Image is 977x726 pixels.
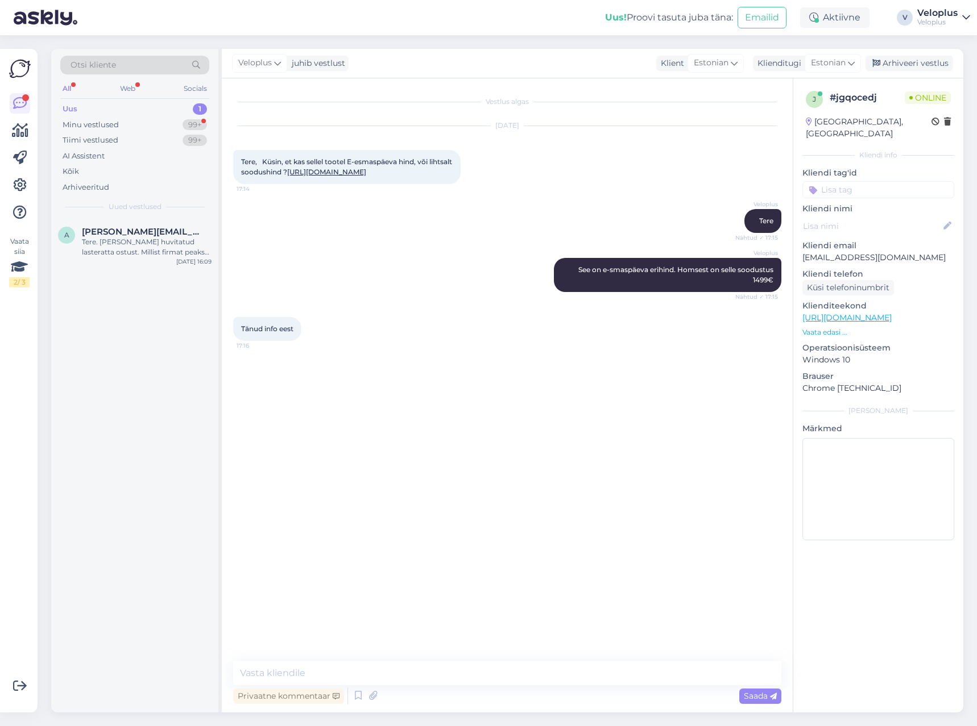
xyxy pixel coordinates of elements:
div: Uus [63,103,77,115]
div: Aktiivne [800,7,870,28]
span: Tere, Küsin, et kas sellel tootel E-esmaspäeva hind, või lihtsalt soodushind ? [241,157,454,176]
div: Vaata siia [9,236,30,287]
button: Emailid [738,7,786,28]
p: Klienditeekond [802,300,954,312]
span: Tere [759,216,773,225]
div: Privaatne kommentaar [233,689,344,704]
div: Klienditugi [753,57,801,69]
div: [DATE] 16:09 [176,257,212,266]
div: Web [118,81,138,96]
span: See on e-smaspäeva erihind. Homsest on selle soodustus 1499€ [578,265,775,284]
div: Minu vestlused [63,119,119,131]
p: Kliendi telefon [802,268,954,280]
div: Arhiveeri vestlus [866,56,953,71]
p: Vaata edasi ... [802,327,954,337]
div: Vestlus algas [233,97,781,107]
div: [PERSON_NAME] [802,406,954,416]
p: Chrome [TECHNICAL_ID] [802,382,954,394]
span: Saada [744,691,777,701]
p: [EMAIL_ADDRESS][DOMAIN_NAME] [802,252,954,264]
span: Online [905,91,951,104]
span: Otsi kliente [71,59,116,71]
div: Tiimi vestlused [63,135,118,146]
div: Veloplus [917,9,958,18]
div: 99+ [183,119,207,131]
p: Brauser [802,370,954,382]
span: Nähtud ✓ 17:15 [735,233,778,242]
a: VeloplusVeloplus [917,9,970,27]
span: Veloplus [735,200,778,208]
div: [DATE] [233,120,781,131]
a: [URL][DOMAIN_NAME] [287,168,366,176]
span: 17:14 [237,185,279,193]
p: Kliendi tag'id [802,167,954,179]
span: Veloplus [735,249,778,257]
div: Kõik [63,166,79,177]
span: Estonian [811,57,846,69]
span: Nähtud ✓ 17:15 [735,293,778,301]
div: AI Assistent [63,151,105,162]
span: Tänud info eest [241,324,293,333]
span: Uued vestlused [109,202,162,212]
div: # jgqocedj [830,91,905,105]
p: Windows 10 [802,354,954,366]
div: [GEOGRAPHIC_DATA], [GEOGRAPHIC_DATA] [806,116,932,140]
a: [URL][DOMAIN_NAME] [802,312,892,323]
div: Socials [181,81,209,96]
span: Veloplus [238,57,272,69]
div: 99+ [183,135,207,146]
span: a [64,231,69,239]
div: juhib vestlust [287,57,345,69]
div: Arhiveeritud [63,182,109,193]
div: Küsi telefoninumbrit [802,280,894,295]
p: Operatsioonisüsteem [802,342,954,354]
div: Tere. [PERSON_NAME] huvitatud lasteratta ostust. Millist firmat peaks vaatama, millega võistluste... [82,237,212,257]
div: Veloplus [917,18,958,27]
p: Kliendi email [802,240,954,252]
div: Proovi tasuta juba täna: [605,11,733,24]
input: Lisa tag [802,181,954,198]
span: Estonian [694,57,728,69]
img: Askly Logo [9,58,31,80]
div: Klient [656,57,684,69]
div: V [897,10,913,26]
span: 17:16 [237,341,279,350]
input: Lisa nimi [803,220,941,232]
div: All [60,81,73,96]
div: Kliendi info [802,150,954,160]
span: j [813,95,816,103]
div: 2 / 3 [9,277,30,287]
p: Märkmed [802,423,954,435]
div: 1 [193,103,207,115]
b: Uus! [605,12,627,23]
p: Kliendi nimi [802,203,954,215]
span: anna@gmail.com [82,227,200,237]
